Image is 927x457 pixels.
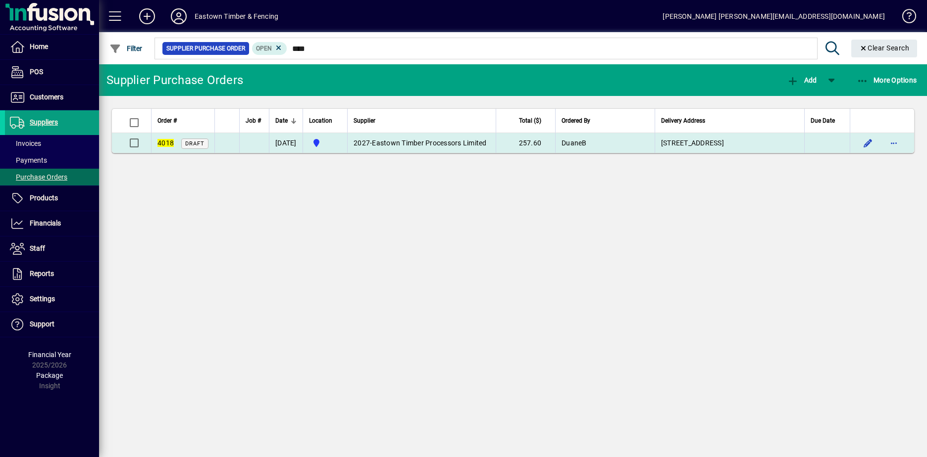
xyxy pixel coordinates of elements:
[496,133,555,153] td: 257.60
[10,156,47,164] span: Payments
[275,115,297,126] div: Date
[5,135,99,152] a: Invoices
[5,236,99,261] a: Staff
[36,371,63,379] span: Package
[275,115,288,126] span: Date
[30,295,55,303] span: Settings
[859,44,910,52] span: Clear Search
[185,140,205,147] span: Draft
[5,186,99,211] a: Products
[5,287,99,312] a: Settings
[857,76,917,84] span: More Options
[109,45,143,52] span: Filter
[309,115,341,126] div: Location
[30,118,58,126] span: Suppliers
[30,93,63,101] span: Customers
[502,115,550,126] div: Total ($)
[269,133,303,153] td: [DATE]
[157,115,208,126] div: Order #
[519,115,541,126] span: Total ($)
[5,312,99,337] a: Support
[5,60,99,85] a: POS
[811,115,835,126] span: Due Date
[811,115,844,126] div: Due Date
[256,45,272,52] span: Open
[854,71,920,89] button: More Options
[195,8,278,24] div: Eastown Timber & Fencing
[860,135,876,151] button: Edit
[309,115,332,126] span: Location
[30,244,45,252] span: Staff
[661,115,705,126] span: Delivery Address
[157,115,177,126] span: Order #
[5,85,99,110] a: Customers
[131,7,163,25] button: Add
[886,135,902,151] button: More options
[30,270,54,277] span: Reports
[5,211,99,236] a: Financials
[895,2,915,34] a: Knowledge Base
[30,320,54,328] span: Support
[784,71,819,89] button: Add
[163,7,195,25] button: Profile
[5,35,99,59] a: Home
[655,133,804,153] td: [STREET_ADDRESS]
[30,68,43,76] span: POS
[354,139,370,147] span: 2027
[30,43,48,50] span: Home
[30,219,61,227] span: Financials
[354,115,490,126] div: Supplier
[246,115,261,126] span: Job #
[5,262,99,286] a: Reports
[252,42,287,55] mat-chip: Completion Status: Open
[562,115,649,126] div: Ordered By
[5,169,99,185] a: Purchase Orders
[5,152,99,169] a: Payments
[347,133,496,153] td: -
[10,139,41,147] span: Invoices
[851,40,918,57] button: Clear
[106,72,243,88] div: Supplier Purchase Orders
[107,40,145,57] button: Filter
[562,139,587,147] span: DuaneB
[562,115,590,126] span: Ordered By
[10,173,67,181] span: Purchase Orders
[372,139,486,147] span: Eastown Timber Processors Limited
[166,44,245,53] span: Supplier Purchase Order
[28,351,71,359] span: Financial Year
[787,76,817,84] span: Add
[309,137,341,149] span: Holyoake St
[354,115,375,126] span: Supplier
[663,8,885,24] div: [PERSON_NAME] [PERSON_NAME][EMAIL_ADDRESS][DOMAIN_NAME]
[30,194,58,202] span: Products
[157,139,174,147] em: 4018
